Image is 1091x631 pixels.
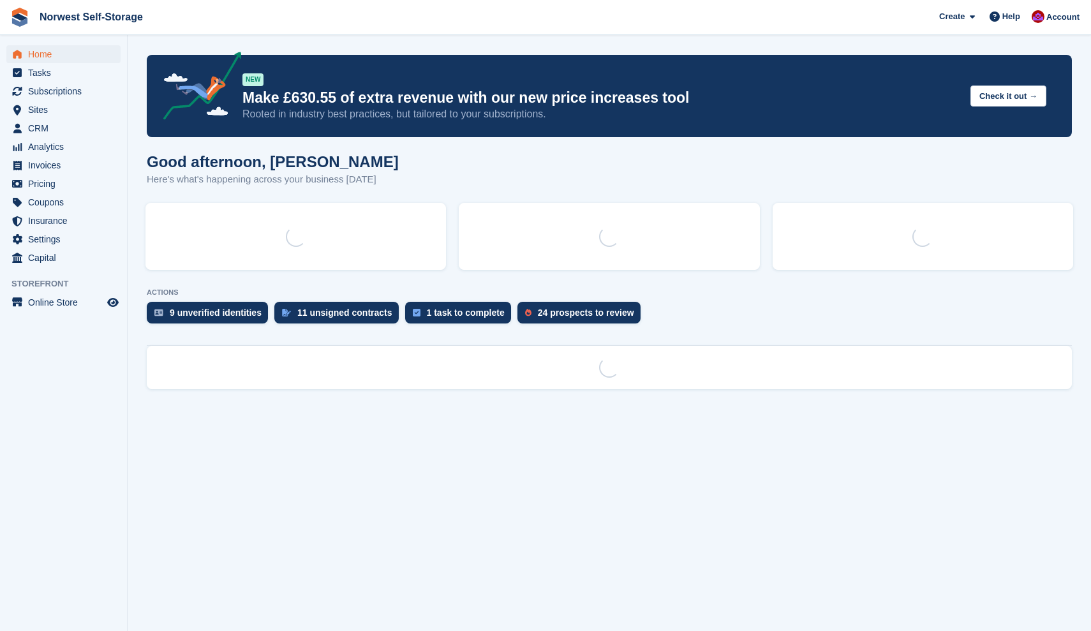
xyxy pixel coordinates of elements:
[517,302,647,330] a: 24 prospects to review
[1002,10,1020,23] span: Help
[538,308,634,318] div: 24 prospects to review
[405,302,517,330] a: 1 task to complete
[147,288,1072,297] p: ACTIONS
[274,302,405,330] a: 11 unsigned contracts
[6,230,121,248] a: menu
[939,10,965,23] span: Create
[147,302,274,330] a: 9 unverified identities
[28,82,105,100] span: Subscriptions
[242,73,263,86] div: NEW
[282,309,291,316] img: contract_signature_icon-13c848040528278c33f63329250d36e43548de30e8caae1d1a13099fd9432cc5.svg
[147,153,399,170] h1: Good afternoon, [PERSON_NAME]
[6,212,121,230] a: menu
[970,85,1046,107] button: Check it out →
[6,138,121,156] a: menu
[34,6,148,27] a: Norwest Self-Storage
[28,175,105,193] span: Pricing
[28,156,105,174] span: Invoices
[242,107,960,121] p: Rooted in industry best practices, but tailored to your subscriptions.
[427,308,505,318] div: 1 task to complete
[28,193,105,211] span: Coupons
[28,64,105,82] span: Tasks
[105,295,121,310] a: Preview store
[525,309,531,316] img: prospect-51fa495bee0391a8d652442698ab0144808aea92771e9ea1ae160a38d050c398.svg
[28,119,105,137] span: CRM
[28,293,105,311] span: Online Store
[28,230,105,248] span: Settings
[10,8,29,27] img: stora-icon-8386f47178a22dfd0bd8f6a31ec36ba5ce8667c1dd55bd0f319d3a0aa187defe.svg
[28,212,105,230] span: Insurance
[147,172,399,187] p: Here's what's happening across your business [DATE]
[6,156,121,174] a: menu
[6,101,121,119] a: menu
[6,175,121,193] a: menu
[11,278,127,290] span: Storefront
[1046,11,1080,24] span: Account
[28,45,105,63] span: Home
[297,308,392,318] div: 11 unsigned contracts
[6,64,121,82] a: menu
[6,82,121,100] a: menu
[6,193,121,211] a: menu
[28,101,105,119] span: Sites
[6,119,121,137] a: menu
[6,249,121,267] a: menu
[28,138,105,156] span: Analytics
[154,309,163,316] img: verify_identity-adf6edd0f0f0b5bbfe63781bf79b02c33cf7c696d77639b501bdc392416b5a36.svg
[6,45,121,63] a: menu
[1032,10,1044,23] img: Daniel Grensinger
[28,249,105,267] span: Capital
[242,89,960,107] p: Make £630.55 of extra revenue with our new price increases tool
[152,52,242,124] img: price-adjustments-announcement-icon-8257ccfd72463d97f412b2fc003d46551f7dbcb40ab6d574587a9cd5c0d94...
[413,309,420,316] img: task-75834270c22a3079a89374b754ae025e5fb1db73e45f91037f5363f120a921f8.svg
[6,293,121,311] a: menu
[170,308,262,318] div: 9 unverified identities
